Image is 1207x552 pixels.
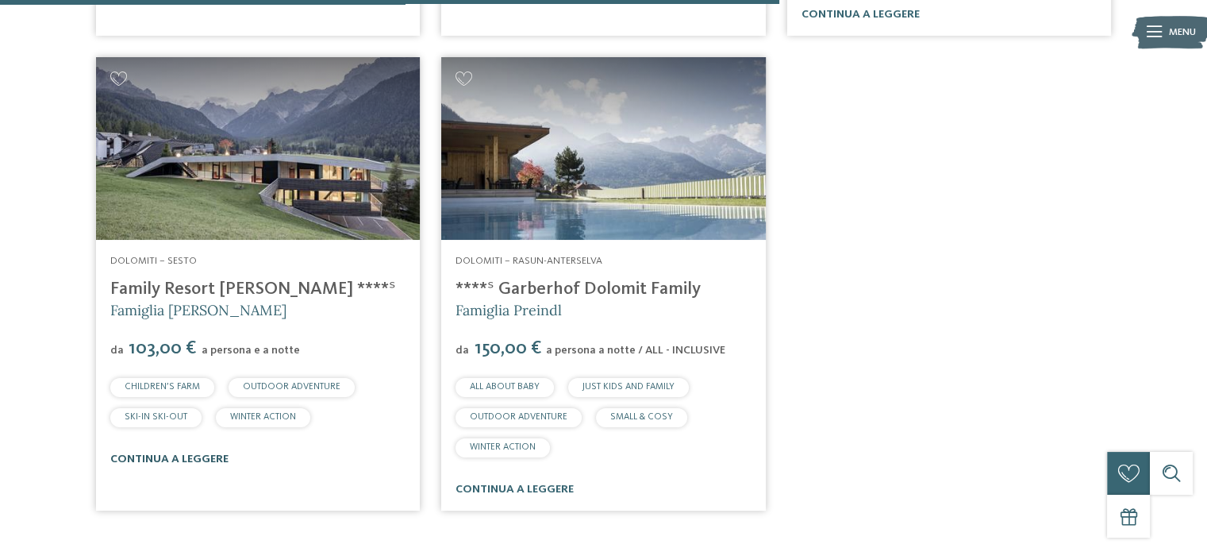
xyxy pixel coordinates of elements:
span: 103,00 € [125,339,200,358]
span: a persona a notte / ALL - INCLUSIVE [546,345,725,356]
img: Family Resort Rainer ****ˢ [96,57,420,240]
a: continua a leggere [456,484,574,495]
span: Famiglia Preindl [456,301,562,319]
a: Family Resort [PERSON_NAME] ****ˢ [110,280,396,298]
span: ALL ABOUT BABY [470,382,540,392]
span: WINTER ACTION [230,412,296,422]
span: da [456,345,469,356]
span: SMALL & COSY [610,412,673,422]
span: Dolomiti – Rasun-Anterselva [456,256,602,266]
span: a persona e a notte [202,345,300,356]
span: OUTDOOR ADVENTURE [243,382,340,392]
span: Dolomiti – Sesto [110,256,197,266]
span: Famiglia [PERSON_NAME] [110,301,286,319]
span: OUTDOOR ADVENTURE [470,412,567,422]
span: WINTER ACTION [470,442,536,452]
span: SKI-IN SKI-OUT [125,412,187,422]
span: JUST KIDS AND FAMILY [582,382,675,392]
a: ****ˢ Garberhof Dolomit Family [456,280,701,298]
a: Cercate un hotel per famiglie? Qui troverete solo i migliori! [96,57,420,240]
span: CHILDREN’S FARM [125,382,200,392]
a: continua a leggere [801,9,920,20]
img: Cercate un hotel per famiglie? Qui troverete solo i migliori! [441,57,765,240]
span: 150,00 € [471,339,544,358]
a: continua a leggere [110,454,229,465]
span: da [110,345,124,356]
